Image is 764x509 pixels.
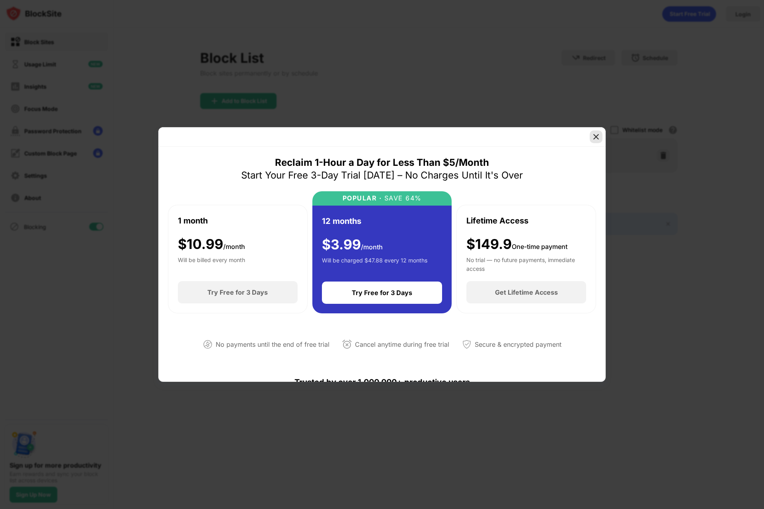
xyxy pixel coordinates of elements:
[322,237,383,253] div: $ 3.99
[216,339,329,350] div: No payments until the end of free trial
[466,236,567,253] div: $149.9
[512,243,567,251] span: One-time payment
[466,256,586,272] div: No trial — no future payments, immediate access
[382,194,422,202] div: SAVE 64%
[178,236,245,253] div: $ 10.99
[241,169,523,182] div: Start Your Free 3-Day Trial [DATE] – No Charges Until It's Over
[223,243,245,251] span: /month
[322,215,361,227] div: 12 months
[361,243,383,251] span: /month
[203,340,212,349] img: not-paying
[322,256,427,272] div: Will be charged $47.88 every 12 months
[355,339,449,350] div: Cancel anytime during free trial
[207,288,268,296] div: Try Free for 3 Days
[495,288,558,296] div: Get Lifetime Access
[466,215,528,227] div: Lifetime Access
[168,363,596,401] div: Trusted by over 1,000,000+ productive users
[342,340,352,349] img: cancel-anytime
[275,156,489,169] div: Reclaim 1-Hour a Day for Less Than $5/Month
[475,339,561,350] div: Secure & encrypted payment
[462,340,472,349] img: secured-payment
[178,256,245,272] div: Will be billed every month
[343,194,382,202] div: POPULAR ·
[178,215,208,227] div: 1 month
[352,289,412,297] div: Try Free for 3 Days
